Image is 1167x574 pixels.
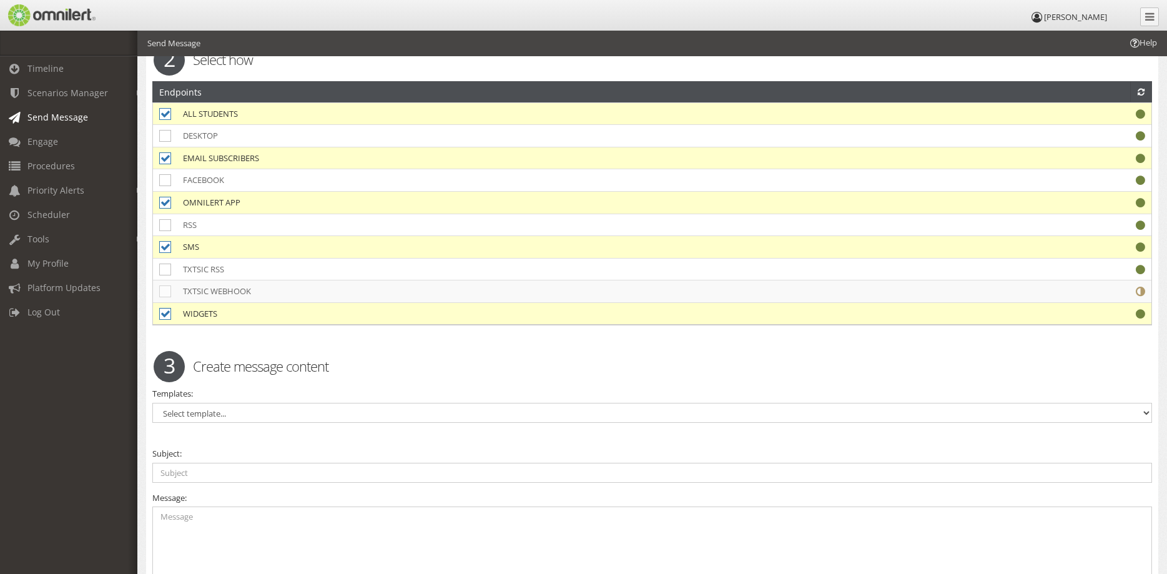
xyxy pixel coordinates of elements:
td: FACEBOOK [177,169,958,192]
input: Subject [152,463,1152,483]
span: Scheduler [27,209,70,220]
a: Collapse Menu [1140,7,1159,26]
h2: Create message content [144,357,1160,375]
td: TXTSIC WEBHOOK [177,280,958,303]
td: EMAIL SUBSCRIBERS [177,147,958,169]
img: Omnilert [6,4,96,26]
i: Working properly. [1136,132,1145,140]
td: DESKTOP [177,125,958,147]
label: Subject: [152,448,182,460]
span: Send Message [27,111,88,123]
i: Working properly. [1136,176,1145,184]
span: Platform Updates [27,282,101,294]
span: Scenarios Manager [27,87,108,99]
h2: Endpoints [159,82,202,102]
td: RSS [177,214,958,236]
td: TXTSIC RSS [177,258,958,280]
td: SMS [177,236,958,259]
span: Log Out [27,306,60,318]
h2: Select how [144,50,1160,69]
i: Working properly. [1136,154,1145,162]
i: Working properly. [1136,310,1145,318]
span: Timeline [27,62,64,74]
td: WIDGETS [177,302,958,324]
span: Priority Alerts [27,184,84,196]
label: Templates: [152,388,193,400]
span: My Profile [27,257,69,269]
span: 3 [154,351,185,382]
span: Engage [27,136,58,147]
i: Working properly. [1136,265,1145,274]
td: ALL STUDENTS [177,102,958,125]
span: Help [28,9,52,20]
label: Message: [152,492,187,504]
span: Tools [27,233,49,245]
i: Working properly. [1136,110,1145,118]
i: Working properly. [1136,199,1145,207]
i: Working properly. [1136,221,1145,229]
li: Send Message [147,37,200,49]
span: 2 [154,44,185,76]
span: [PERSON_NAME] [1044,11,1107,22]
a: Omnilert Website [6,4,116,26]
span: Help [1128,37,1157,49]
td: OMNILERT APP [177,192,958,214]
span: Procedures [27,160,75,172]
i: Missing URL. [1136,287,1145,295]
i: Working properly. [1136,243,1145,251]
